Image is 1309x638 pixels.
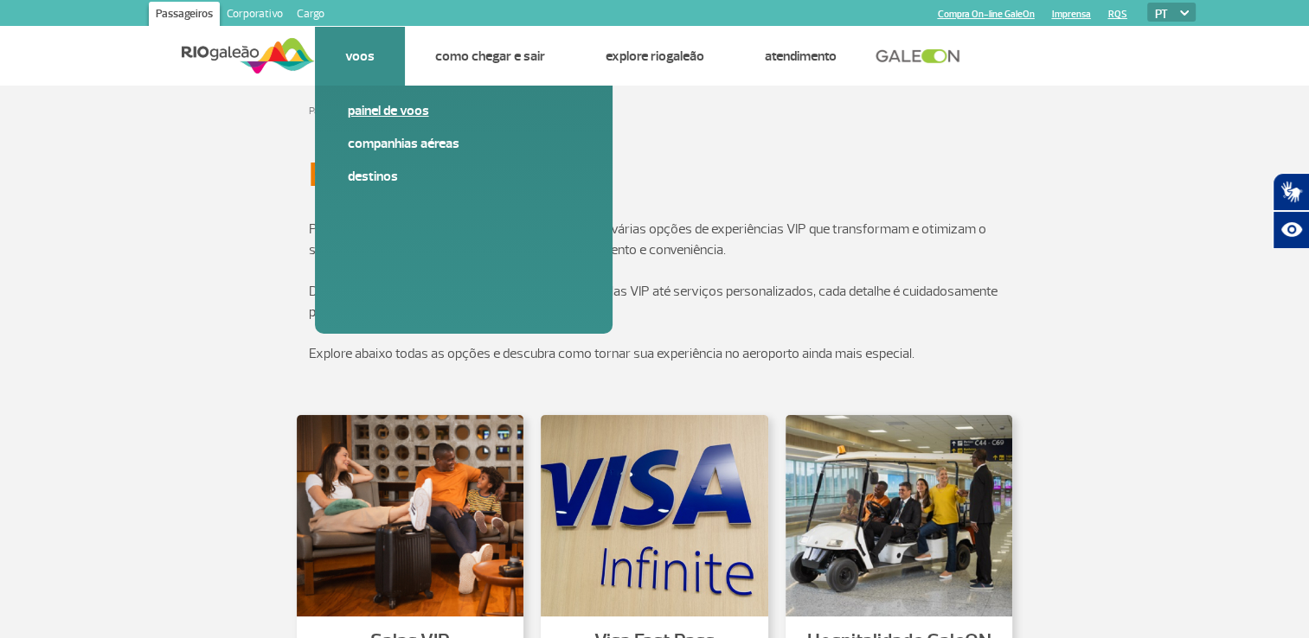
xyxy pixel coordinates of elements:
a: Destinos [348,167,580,186]
a: Imprensa [1052,9,1091,20]
a: Painel de voos [348,101,580,120]
a: Passageiros [149,2,220,29]
button: Abrir recursos assistivos. [1273,211,1309,249]
a: Companhias Aéreas [348,134,580,153]
p: Pensando no seu conforto e bem-estar, oferecemos várias opções de experiências VIP que transforma... [309,219,1001,281]
a: Como chegar e sair [435,48,545,65]
a: Explore RIOgaleão [606,48,704,65]
a: RQS [1108,9,1127,20]
a: Compra On-line GaleOn [938,9,1035,20]
a: Voos [345,48,375,65]
a: Página inicial [309,105,362,118]
button: Abrir tradutor de língua de sinais. [1273,173,1309,211]
p: Desde o check-in preferencial e acesso às nossas salas VIP até serviços personalizados, cada deta... [309,281,1001,343]
a: Atendimento [765,48,837,65]
p: Explore abaixo todas as opções e descubra como tornar sua experiência no aeroporto ainda mais esp... [309,343,1001,364]
h1: Experiência VIP [309,160,1001,189]
a: Cargo [290,2,331,29]
div: Plugin de acessibilidade da Hand Talk. [1273,173,1309,249]
a: Corporativo [220,2,290,29]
